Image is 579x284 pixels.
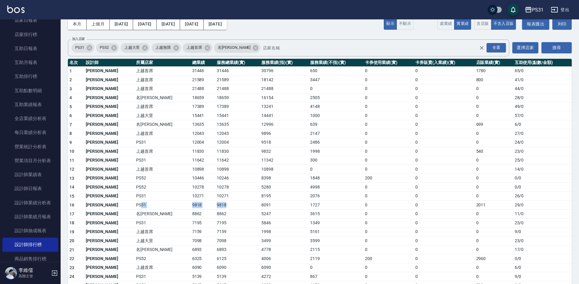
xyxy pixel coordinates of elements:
td: 1727 [309,201,363,210]
a: 互助月報表 [2,55,58,69]
td: 15441 [215,111,260,120]
td: 上越首席 [135,102,191,111]
button: 列印 [552,18,572,30]
td: 18142 [260,75,309,85]
td: [PERSON_NAME] [84,102,135,111]
td: 10246 [215,174,260,183]
td: 0 [363,192,414,201]
td: 10271 [215,192,260,201]
button: 顯示 [384,18,397,30]
div: 上越無限 [152,43,181,53]
td: 639 [309,120,363,129]
td: 上越首席 [135,66,191,75]
td: 0 [414,192,474,201]
span: 1 [69,68,72,73]
td: 0 [363,236,414,246]
th: 所屬店家 [135,59,191,67]
input: 店家名稱 [261,42,490,53]
span: 上越無限 [152,45,175,51]
td: 2147 [309,129,363,138]
td: PS31 [135,156,191,165]
td: 15441 [191,111,216,120]
div: 上越首席 [183,43,212,53]
a: 全店業績分析表 [2,112,58,125]
td: 21488 [215,84,260,93]
td: 26 / 0 [513,192,572,201]
td: 14441 [260,111,309,120]
td: 上越首席 [135,227,191,236]
td: 7159 [215,227,260,236]
td: 5280 [260,183,309,192]
th: 設計師 [84,59,135,67]
td: PS31 [135,138,191,147]
td: 0 [414,147,474,156]
td: 8862 [215,209,260,219]
span: 23 [69,265,75,270]
button: [DATE] [204,18,227,30]
td: 上越首席 [135,147,191,156]
span: 20 [69,238,75,243]
span: 13 [69,176,75,181]
a: 店家排行榜 [2,28,58,42]
a: 互助業績報表 [2,98,58,112]
a: 商品銷售排行榜 [2,252,58,266]
td: [PERSON_NAME] [84,147,135,156]
td: 29 / 0 [513,201,572,210]
td: 上越首席 [135,165,191,174]
td: 0 [414,227,474,236]
span: 上越首席 [183,45,206,51]
td: 0 [414,138,474,147]
td: 0 [414,174,474,183]
a: 店家日報表 [2,13,58,27]
button: Clear [477,44,486,52]
td: 0 [363,84,414,93]
td: 0 [363,93,414,102]
th: 卡券使用業績(實) [363,59,414,67]
td: 11830 [191,147,216,156]
td: 5161 [309,227,363,236]
td: 名[PERSON_NAME] [135,93,191,102]
button: 虛業績 [437,18,454,30]
td: 0 [309,165,363,174]
td: 0 [475,129,513,138]
td: [PERSON_NAME] [84,245,135,254]
td: 10898 [191,165,216,174]
td: PS52 [135,174,191,183]
td: [PERSON_NAME] [84,227,135,236]
td: 0 [363,156,414,165]
td: 0 [309,84,363,93]
a: 互助日報表 [2,42,58,55]
td: 2505 [309,93,363,102]
td: 0 / 0 [513,174,572,183]
td: [PERSON_NAME] [84,111,135,120]
td: 0 [475,236,513,246]
td: 0 [475,93,513,102]
td: 4998 [309,183,363,192]
td: [PERSON_NAME] [84,192,135,201]
td: 0 [414,156,474,165]
td: 0 [363,120,414,129]
td: 21589 [191,75,216,85]
td: [PERSON_NAME] [84,219,135,228]
img: Person [5,267,17,279]
button: 報表匯出 [522,18,549,30]
td: 12996 [260,120,309,129]
td: 9896 [260,129,309,138]
td: 0 [475,165,513,174]
button: 登出 [548,4,572,15]
h5: 李維儒 [18,267,49,273]
button: 搜尋 [541,42,572,53]
td: 17389 [215,102,260,111]
span: 6 [69,113,72,118]
div: PS31 [72,43,94,53]
td: 13241 [260,102,309,111]
span: 16 [69,202,75,207]
td: 0 [363,147,414,156]
a: 設計師日報表 [2,182,58,195]
span: 17 [69,212,75,216]
label: 加入店家 [72,37,85,41]
span: 22 [69,256,75,261]
td: 18659 [191,93,216,102]
td: 9818 [191,201,216,210]
td: 0 [363,201,414,210]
